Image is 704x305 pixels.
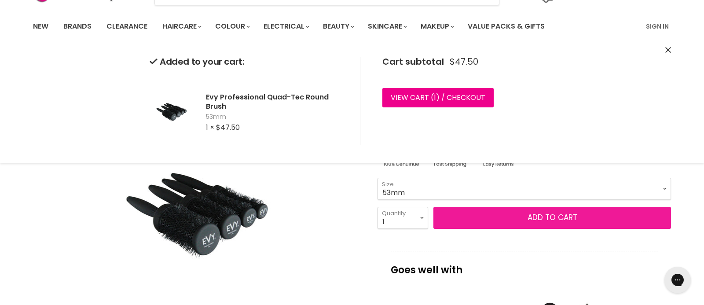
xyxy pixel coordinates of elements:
a: Clearance [100,17,154,36]
a: Haircare [156,17,207,36]
a: Beauty [316,17,359,36]
button: Close [665,46,671,55]
a: Makeup [414,17,459,36]
a: New [26,17,55,36]
iframe: Gorgias live chat messenger [660,264,695,296]
a: Colour [209,17,255,36]
nav: Main [22,14,682,39]
a: Skincare [361,17,412,36]
h2: Evy Professional Quad-Tec Round Brush [206,92,346,111]
h2: Added to your cart: [150,57,346,67]
a: Brands [57,17,98,36]
span: 1 × [206,122,214,132]
a: Electrical [257,17,315,36]
a: Sign In [641,17,674,36]
span: $47.50 [450,57,478,67]
p: Goes well with [391,251,658,280]
span: 53mm [206,113,346,121]
span: $47.50 [216,122,240,132]
a: Value Packs & Gifts [461,17,551,36]
a: View cart (1) / Checkout [382,88,494,107]
span: Cart subtotal [382,55,444,68]
ul: Main menu [26,14,596,39]
span: 1 [434,92,436,103]
select: Quantity [378,207,428,229]
img: Evy Professional Quad-Tec Round Brush [150,79,194,145]
button: Add to cart [433,207,671,229]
